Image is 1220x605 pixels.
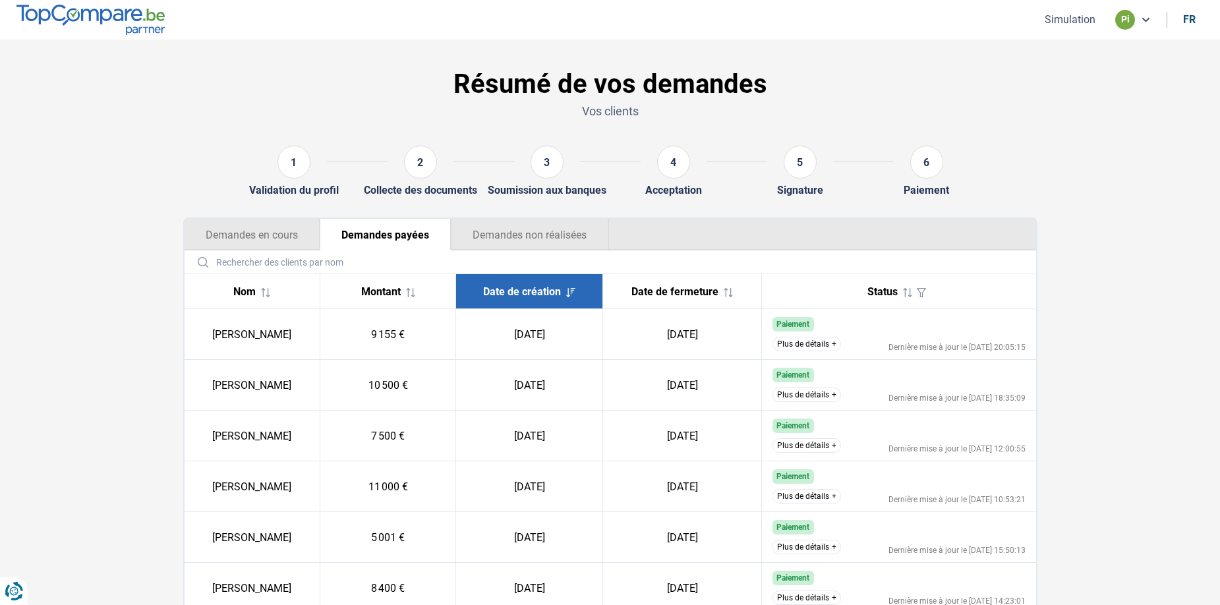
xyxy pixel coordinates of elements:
button: Demandes en cours [185,219,320,250]
span: Paiement [776,421,809,430]
td: [DATE] [603,461,762,512]
td: [DATE] [456,309,603,360]
div: 5 [784,146,817,179]
span: Paiement [776,472,809,481]
button: Plus de détails [772,438,841,453]
div: 6 [910,146,943,179]
div: 3 [531,146,564,179]
td: [DATE] [456,360,603,411]
div: Dernière mise à jour le [DATE] 18:35:09 [888,394,1026,402]
div: Signature [777,184,823,196]
div: Dernière mise à jour le [DATE] 15:50:13 [888,546,1026,554]
div: Dernière mise à jour le [DATE] 20:05:15 [888,343,1026,351]
span: Status [867,285,898,298]
td: 11 000 € [320,461,456,512]
div: pi [1115,10,1135,30]
td: [DATE] [456,461,603,512]
div: 1 [277,146,310,179]
td: 5 001 € [320,512,456,563]
td: [PERSON_NAME] [185,360,320,411]
span: Paiement [776,573,809,583]
img: TopCompare.be [16,5,165,34]
div: Soumission aux banques [488,184,606,196]
span: Paiement [776,523,809,532]
div: Dernière mise à jour le [DATE] 12:00:55 [888,445,1026,453]
div: 4 [657,146,690,179]
button: Demandes payées [320,219,451,250]
button: Plus de détails [772,337,841,351]
span: Paiement [776,370,809,380]
td: [DATE] [456,411,603,461]
button: Plus de détails [772,489,841,504]
input: Rechercher des clients par nom [190,250,1031,274]
div: Dernière mise à jour le [DATE] 14:23:01 [888,597,1026,605]
td: 7 500 € [320,411,456,461]
td: [PERSON_NAME] [185,512,320,563]
td: [DATE] [456,512,603,563]
span: Paiement [776,320,809,329]
div: Validation du profil [249,184,339,196]
p: Vos clients [183,103,1037,119]
td: [DATE] [603,512,762,563]
td: 10 500 € [320,360,456,411]
button: Plus de détails [772,388,841,402]
td: [PERSON_NAME] [185,309,320,360]
span: Nom [233,285,256,298]
button: Plus de détails [772,591,841,605]
td: 9 155 € [320,309,456,360]
div: fr [1183,13,1196,26]
td: [DATE] [603,309,762,360]
div: Paiement [904,184,949,196]
button: Demandes non réalisées [451,219,609,250]
span: Date de création [483,285,561,298]
span: Montant [361,285,401,298]
div: Dernière mise à jour le [DATE] 10:53:21 [888,496,1026,504]
div: 2 [404,146,437,179]
button: Simulation [1041,13,1099,26]
div: Collecte des documents [364,184,477,196]
div: Acceptation [645,184,702,196]
h1: Résumé de vos demandes [183,69,1037,100]
td: [DATE] [603,411,762,461]
td: [DATE] [603,360,762,411]
button: Plus de détails [772,540,841,554]
span: Date de fermeture [631,285,718,298]
td: [PERSON_NAME] [185,461,320,512]
td: [PERSON_NAME] [185,411,320,461]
